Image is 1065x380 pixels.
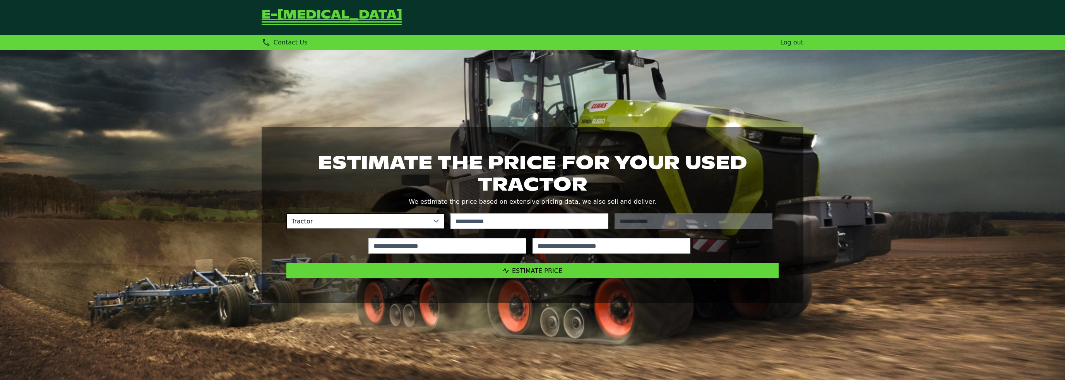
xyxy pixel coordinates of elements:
a: Log out [780,39,803,46]
button: Estimate Price [286,263,779,278]
h1: Estimate the price for your used tractor [286,152,779,195]
a: Go Back to Homepage [262,9,402,26]
span: Contact Us [274,39,307,46]
div: Contact Us [262,38,307,47]
span: Tractor [287,214,428,228]
p: We estimate the price based on extensive pricing data, we also sell and deliver. [286,196,779,207]
span: Estimate Price [512,267,562,274]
